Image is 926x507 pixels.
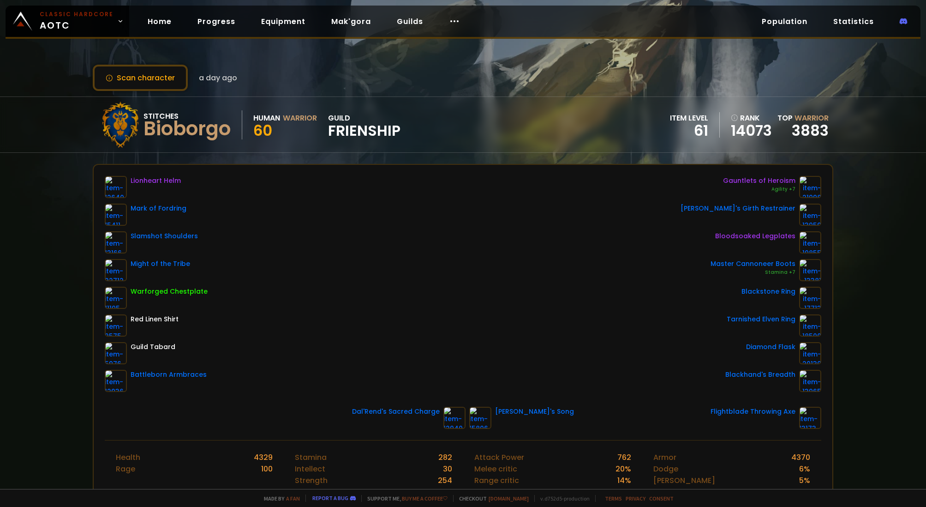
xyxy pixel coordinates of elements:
a: Equipment [254,12,313,31]
a: Progress [190,12,243,31]
div: Tarnished Elven Ring [727,314,795,324]
div: Human [253,112,280,124]
div: Blackhand's Breadth [725,370,795,380]
div: Mark of Fordring [131,204,186,213]
img: item-5976 [105,342,127,364]
span: 60 [253,120,272,141]
div: Health [116,452,140,463]
a: Classic HardcoreAOTC [6,6,129,37]
span: Support me, [361,495,448,502]
div: Stamina +7 [711,269,795,276]
img: item-13166 [105,231,127,253]
img: item-12940 [443,407,466,429]
div: Armor [653,452,676,463]
img: item-22712 [105,259,127,281]
img: item-19855 [799,231,821,253]
div: 6 % [799,463,810,475]
span: Warrior [795,113,829,123]
div: 61 [670,124,708,138]
div: rank [731,112,772,124]
a: Population [754,12,815,31]
div: Range critic [474,475,519,486]
div: Rage [116,463,135,475]
div: guild [328,112,400,138]
a: [DOMAIN_NAME] [489,495,529,502]
img: item-17713 [799,287,821,309]
img: item-18500 [799,314,821,337]
img: item-13965 [799,370,821,392]
a: Guilds [389,12,430,31]
a: Consent [649,495,674,502]
div: [PERSON_NAME]'s Girth Restrainer [681,204,795,213]
div: Diamond Flask [746,342,795,352]
a: Home [140,12,179,31]
img: item-13173 [799,407,821,429]
div: Gauntlets of Heroism [723,176,795,186]
div: Attack Power [474,452,524,463]
div: Dodge [653,463,678,475]
img: item-21998 [799,176,821,198]
div: Blackstone Ring [741,287,795,296]
div: Red Linen Shirt [131,314,179,324]
a: Buy me a coffee [402,495,448,502]
div: [PERSON_NAME]'s Song [495,407,574,416]
div: 762 [617,452,631,463]
div: 30 [443,463,452,475]
div: 14 % [617,475,631,486]
div: 4370 [791,452,810,463]
div: Block [653,486,674,498]
small: Classic Hardcore [40,10,114,18]
div: 20 % [615,463,631,475]
div: Intellect [295,463,325,475]
a: Privacy [626,495,645,502]
img: item-2575 [105,314,127,337]
div: Stitches [143,110,231,122]
a: Statistics [826,12,881,31]
div: Warforged Chestplate [131,287,208,296]
div: Spell Power [474,486,517,498]
div: 100 [261,463,273,475]
img: item-20130 [799,342,821,364]
div: Lionheart Helm [131,176,181,186]
div: Strength [295,475,328,486]
div: Might of the Tribe [131,259,190,269]
div: Battleborn Armbraces [131,370,207,380]
a: a fan [286,495,300,502]
span: AOTC [40,10,114,32]
img: item-13381 [799,259,821,281]
img: item-12640 [105,176,127,198]
span: Frienship [328,124,400,138]
img: item-15411 [105,204,127,226]
div: Agility [295,486,318,498]
a: 3883 [792,120,829,141]
div: Top [777,112,829,124]
div: 282 [438,452,452,463]
div: Slamshot Shoulders [131,231,198,241]
button: Scan character [93,65,188,91]
div: 254 [438,475,452,486]
a: Report a bug [312,495,348,501]
div: 10 % [797,486,810,498]
div: [PERSON_NAME] [653,475,715,486]
img: item-13959 [799,204,821,226]
span: Made by [258,495,300,502]
div: Melee critic [474,463,517,475]
a: Terms [605,495,622,502]
div: item level [670,112,708,124]
span: v. d752d5 - production [534,495,590,502]
div: Guild Tabard [131,342,175,352]
div: Stamina [295,452,327,463]
img: item-11195 [105,287,127,309]
div: Bloodsoaked Legplates [715,231,795,241]
span: a day ago [199,72,237,84]
div: 0 [627,486,631,498]
div: 5 % [799,475,810,486]
div: Warrior [283,112,317,124]
a: Mak'gora [324,12,378,31]
img: item-15806 [469,407,491,429]
div: Agility +7 [723,186,795,193]
span: Checkout [453,495,529,502]
img: item-12936 [105,370,127,392]
div: Dal'Rend's Sacred Charge [352,407,440,416]
a: 14073 [731,124,772,138]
